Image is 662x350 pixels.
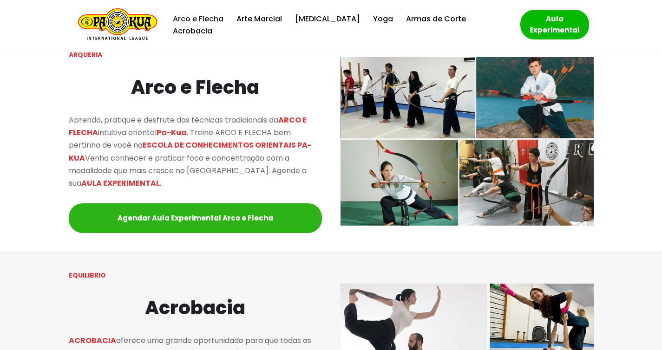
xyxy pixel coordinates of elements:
[341,57,594,226] img: Pa-Kua arco e flecha
[173,13,223,25] a: Arco e Flecha
[69,72,322,102] h2: Arco e Flecha
[69,203,322,233] a: Agendar Aula Experimental Arco e Flecha
[69,50,102,59] strong: ARQUERIA
[406,13,466,25] a: Armas de Corte
[73,8,157,41] a: Escola de Conhecimentos Orientais Pa-Kua Uma escola para toda família
[173,25,212,37] a: Acrobacia
[69,140,312,163] mark: ESCOLA DE CONHECIMENTOS ORIENTAIS PA-KUA
[157,127,187,138] mark: Pa-Kua
[171,13,506,37] div: Menu primário
[69,335,116,346] mark: ACROBACIA
[295,13,360,25] a: [MEDICAL_DATA]
[69,114,322,189] p: Aprenda, pratique e desfrute das técnicas tradicionais da intuitiva oriental . Treine ARCO E FLEC...
[520,10,589,39] a: Aula Experimental
[69,271,106,280] strong: EQUILIBRIO
[81,178,160,188] mark: AULA EXPERIMENTAL
[373,13,393,25] a: Yoga
[69,293,322,323] h2: Acrobacia
[236,13,282,25] a: Arte Marcial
